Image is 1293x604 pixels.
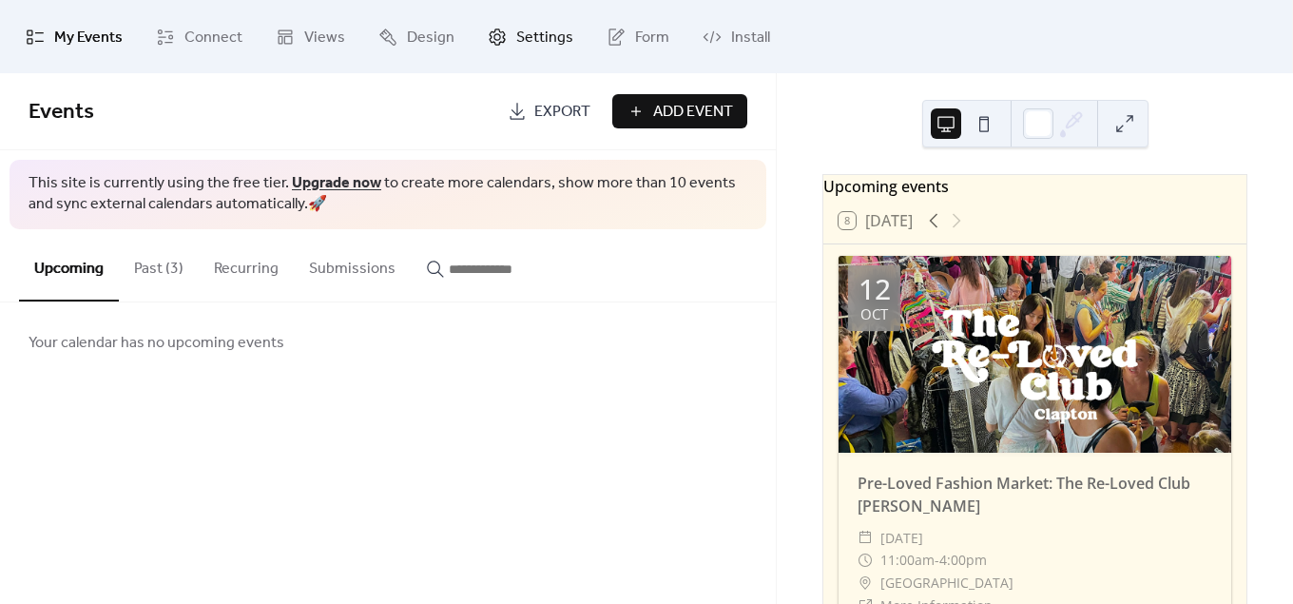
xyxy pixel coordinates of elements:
button: Past (3) [119,229,199,300]
a: Connect [142,8,257,66]
a: Export [493,94,605,128]
span: 4:00pm [939,549,987,572]
span: Add Event [653,101,733,124]
a: Pre-Loved Fashion Market: The Re-Loved Club [PERSON_NAME] [858,473,1190,516]
span: 11:00am [880,549,935,572]
span: [GEOGRAPHIC_DATA] [880,572,1013,594]
span: Connect [184,23,242,52]
span: Views [304,23,345,52]
div: ​ [858,572,873,594]
span: This site is currently using the free tier. to create more calendars, show more than 10 events an... [29,173,747,216]
a: Upgrade now [292,168,381,198]
button: Recurring [199,229,294,300]
span: Form [635,23,669,52]
a: Install [688,8,784,66]
a: Settings [473,8,588,66]
span: My Events [54,23,123,52]
div: ​ [858,527,873,550]
span: - [935,549,939,572]
div: Oct [860,307,888,321]
button: Submissions [294,229,411,300]
span: Design [407,23,454,52]
div: ​ [858,549,873,572]
a: Views [261,8,359,66]
button: Add Event [612,94,747,128]
span: [DATE] [880,527,923,550]
div: Upcoming events [823,175,1246,198]
span: Install [731,23,770,52]
a: Design [364,8,469,66]
span: Export [534,101,590,124]
span: Events [29,91,94,133]
a: My Events [11,8,137,66]
span: Your calendar has no upcoming events [29,332,284,355]
div: 12 [859,275,891,303]
a: Form [592,8,684,66]
button: Upcoming [19,229,119,302]
span: Settings [516,23,573,52]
